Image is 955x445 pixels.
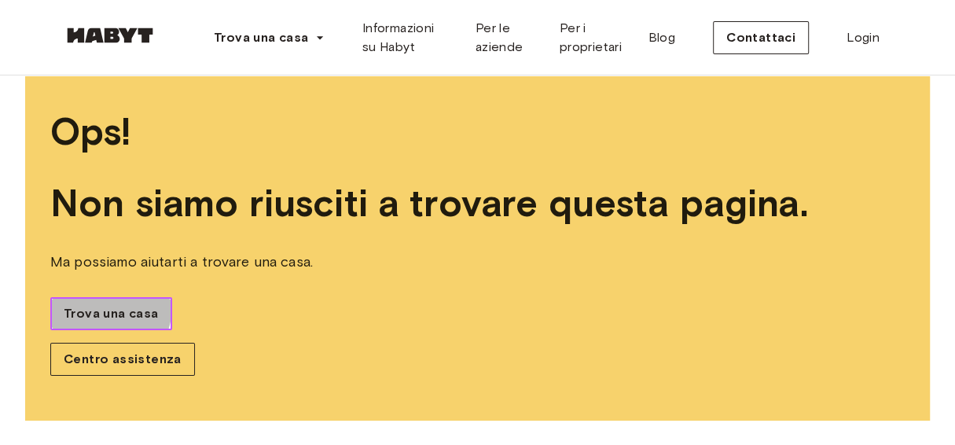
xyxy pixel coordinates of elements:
font: Centro assistenza [64,351,182,366]
font: Per i proprietari [560,20,622,54]
a: Per le aziende [463,13,547,63]
font: Blog [648,30,675,45]
a: Blog [635,13,688,63]
button: Trova una casa [201,22,337,53]
font: Non siamo riusciti a trovare questa pagina. [50,180,807,226]
font: Per le aziende [476,20,523,54]
a: Centro assistenza [50,343,195,376]
font: Trova una casa [214,30,309,45]
a: Per i proprietari [547,13,636,63]
a: Informazioni su Habyt [350,13,463,63]
font: Ops! [50,108,132,154]
font: Informazioni su Habyt [362,20,435,54]
font: Trova una casa [64,306,159,321]
img: Abitudine [63,28,157,43]
font: Login [847,30,880,45]
button: Contattaci [713,21,809,54]
a: Login [834,22,892,53]
a: Trova una casa [50,297,172,330]
font: Contattaci [726,30,795,45]
font: Ma possiamo aiutarti a trovare una casa. [50,253,313,270]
